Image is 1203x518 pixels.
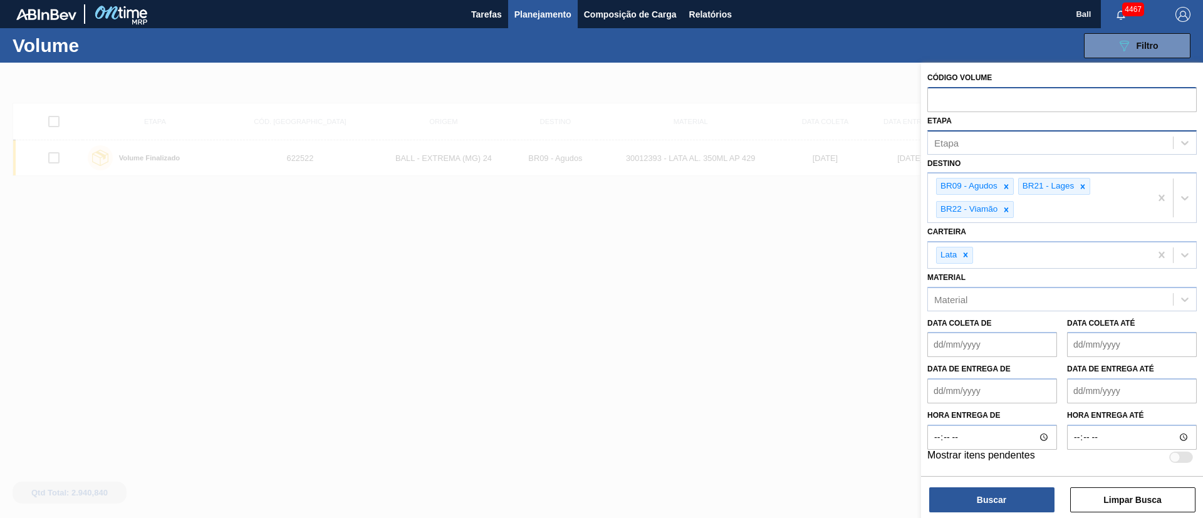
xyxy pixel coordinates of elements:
[927,365,1011,373] label: Data de Entrega de
[1084,33,1190,58] button: Filtro
[1067,365,1154,373] label: Data de Entrega até
[927,227,966,236] label: Carteira
[584,7,677,22] span: Composição de Carga
[927,159,961,168] label: Destino
[1067,378,1197,403] input: dd/mm/yyyy
[927,117,952,125] label: Etapa
[1067,319,1135,328] label: Data coleta até
[1067,332,1197,357] input: dd/mm/yyyy
[927,407,1057,425] label: Hora entrega de
[927,273,966,282] label: Material
[13,38,200,53] h1: Volume
[927,378,1057,403] input: dd/mm/yyyy
[927,319,991,328] label: Data coleta de
[16,9,76,20] img: TNhmsLtSVTkK8tSr43FrP2fwEKptu5GPRR3wAAAABJRU5ErkJggg==
[934,137,959,148] div: Etapa
[1137,41,1159,51] span: Filtro
[934,294,967,304] div: Material
[514,7,571,22] span: Planejamento
[1067,407,1197,425] label: Hora entrega até
[927,450,1035,465] label: Mostrar itens pendentes
[1122,3,1144,16] span: 4467
[927,332,1057,357] input: dd/mm/yyyy
[1019,179,1076,194] div: BR21 - Lages
[927,73,992,82] label: Código Volume
[471,7,502,22] span: Tarefas
[937,247,959,263] div: Lata
[937,179,999,194] div: BR09 - Agudos
[1101,6,1141,23] button: Notificações
[1175,7,1190,22] img: Logout
[689,7,732,22] span: Relatórios
[937,202,999,217] div: BR22 - Viamão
